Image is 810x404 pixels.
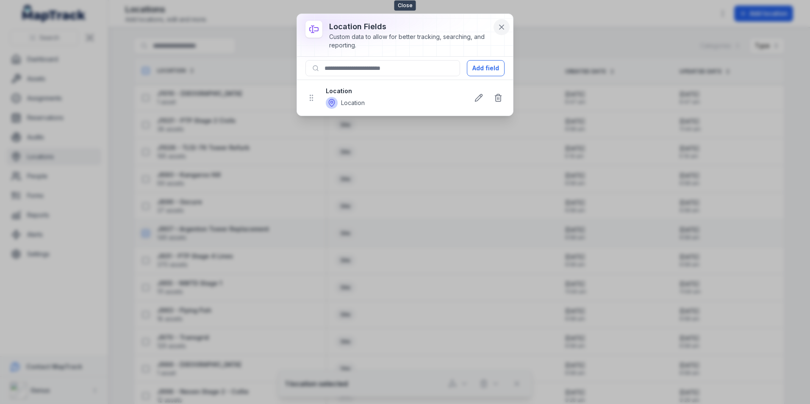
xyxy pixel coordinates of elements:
[394,0,416,11] span: Close
[341,99,365,107] span: Location
[329,33,491,50] div: Custom data to allow for better tracking, searching, and reporting.
[467,60,505,76] button: Add field
[326,87,462,95] strong: Location
[329,21,491,33] h3: location fields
